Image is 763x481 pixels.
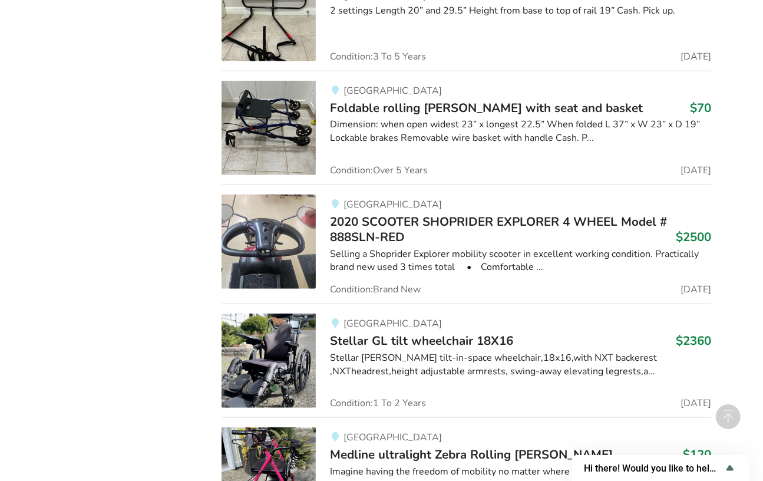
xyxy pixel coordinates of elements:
[330,398,426,408] span: Condition: 1 To 2 Years
[683,447,711,462] h3: $120
[330,100,643,116] span: Foldable rolling [PERSON_NAME] with seat and basket
[343,431,442,444] span: [GEOGRAPHIC_DATA]
[676,333,711,348] h3: $2360
[222,195,316,289] img: mobility-2020 scooter shoprider explorer 4 wheel model # 888sln-red
[343,198,442,211] span: [GEOGRAPHIC_DATA]
[681,52,711,61] span: [DATE]
[681,166,711,175] span: [DATE]
[330,213,667,245] span: 2020 SCOOTER SHOPRIDER EXPLORER 4 WHEEL Model # 888SLN-RED
[330,118,711,145] div: Dimension: when open widest 23” x longest 22.5” When folded L 37” x W 23” x D 19” Lockable brakes...
[330,446,613,463] span: Medline ultralight Zebra Rolling [PERSON_NAME]
[330,285,421,294] span: Condition: Brand New
[681,398,711,408] span: [DATE]
[222,71,711,185] a: mobility-foldable rolling walker with seat and basket[GEOGRAPHIC_DATA]Foldable rolling [PERSON_NA...
[330,248,711,275] div: Selling a Shoprider Explorer mobility scooter in excellent working condition. Practically brand n...
[584,461,737,475] button: Show survey - Hi there! Would you like to help us improve AssistList?
[222,304,711,417] a: mobility-stellar gl tilt wheelchair 18x16[GEOGRAPHIC_DATA]Stellar GL tilt wheelchair 18X16$2360St...
[330,4,711,18] div: 2 settings Length 20” and 29.5” Height from base to top of rail 19” Cash. Pick up.
[222,314,316,408] img: mobility-stellar gl tilt wheelchair 18x16
[343,317,442,330] span: [GEOGRAPHIC_DATA]
[681,285,711,294] span: [DATE]
[584,463,723,474] span: Hi there! Would you like to help us improve AssistList?
[343,84,442,97] span: [GEOGRAPHIC_DATA]
[690,100,711,116] h3: $70
[330,351,711,378] div: Stellar [PERSON_NAME] tilt-in-space wheelchair,18x16,with NXT backerest ,NXTheadrest,height adjus...
[676,229,711,245] h3: $2500
[222,185,711,304] a: mobility-2020 scooter shoprider explorer 4 wheel model # 888sln-red[GEOGRAPHIC_DATA]2020 SCOOTER ...
[330,52,426,61] span: Condition: 3 To 5 Years
[222,81,316,175] img: mobility-foldable rolling walker with seat and basket
[330,166,428,175] span: Condition: Over 5 Years
[330,332,513,349] span: Stellar GL tilt wheelchair 18X16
